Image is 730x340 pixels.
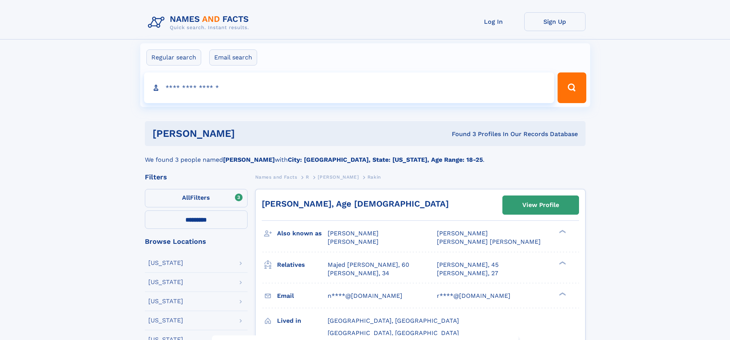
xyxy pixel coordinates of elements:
[288,156,483,163] b: City: [GEOGRAPHIC_DATA], State: [US_STATE], Age Range: 18-25
[343,130,578,138] div: Found 3 Profiles In Our Records Database
[328,269,389,278] a: [PERSON_NAME], 34
[144,72,554,103] input: search input
[223,156,275,163] b: [PERSON_NAME]
[328,329,459,337] span: [GEOGRAPHIC_DATA], [GEOGRAPHIC_DATA]
[558,72,586,103] button: Search Button
[209,49,257,66] label: Email search
[557,291,566,296] div: ❯
[145,189,248,207] label: Filters
[255,172,297,182] a: Names and Facts
[318,172,359,182] a: [PERSON_NAME]
[145,12,255,33] img: Logo Names and Facts
[262,199,449,209] a: [PERSON_NAME], Age [DEMOGRAPHIC_DATA]
[328,238,379,245] span: [PERSON_NAME]
[148,279,183,285] div: [US_STATE]
[522,196,559,214] div: View Profile
[306,172,309,182] a: R
[277,314,328,327] h3: Lived in
[557,260,566,265] div: ❯
[437,230,488,237] span: [PERSON_NAME]
[328,317,459,324] span: [GEOGRAPHIC_DATA], [GEOGRAPHIC_DATA]
[148,298,183,304] div: [US_STATE]
[557,229,566,234] div: ❯
[148,317,183,324] div: [US_STATE]
[437,261,499,269] a: [PERSON_NAME], 45
[437,238,541,245] span: [PERSON_NAME] [PERSON_NAME]
[503,196,579,214] a: View Profile
[145,174,248,181] div: Filters
[145,238,248,245] div: Browse Locations
[328,261,409,269] a: Majed [PERSON_NAME], 60
[318,174,359,180] span: [PERSON_NAME]
[182,194,190,201] span: All
[306,174,309,180] span: R
[153,129,343,138] h1: [PERSON_NAME]
[463,12,524,31] a: Log In
[146,49,201,66] label: Regular search
[524,12,586,31] a: Sign Up
[277,227,328,240] h3: Also known as
[437,269,498,278] a: [PERSON_NAME], 27
[277,289,328,302] h3: Email
[367,174,381,180] span: Rakin
[277,258,328,271] h3: Relatives
[328,230,379,237] span: [PERSON_NAME]
[145,146,586,164] div: We found 3 people named with .
[148,260,183,266] div: [US_STATE]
